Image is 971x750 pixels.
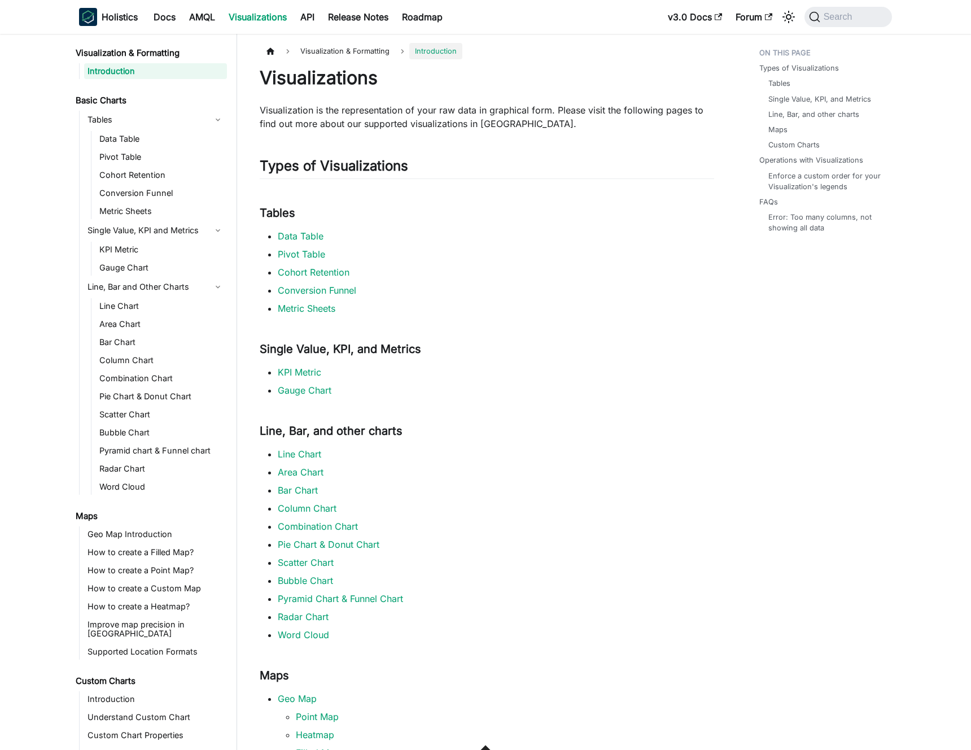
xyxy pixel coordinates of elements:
a: Enforce a custom order for your Visualization's legends [768,171,881,192]
a: Gauge Chart [278,385,331,396]
a: Area Chart [96,316,227,332]
a: Radar Chart [278,611,329,622]
a: Line Chart [278,448,321,460]
a: Pie Chart & Donut Chart [278,539,379,550]
span: Introduction [409,43,462,59]
h3: Single Value, KPI, and Metrics [260,342,714,356]
span: Visualization & Formatting [295,43,395,59]
a: Metric Sheets [278,303,335,314]
a: Word Cloud [96,479,227,495]
a: Pyramid Chart & Funnel Chart [278,593,403,604]
a: Line, Bar and Other Charts [84,278,227,296]
a: How to create a Custom Map [84,581,227,596]
a: Bar Chart [96,334,227,350]
p: Visualization is the representation of your raw data in graphical form. Please visit the followin... [260,103,714,130]
a: Bubble Chart [278,575,333,586]
a: Radar Chart [96,461,227,477]
a: Maps [72,508,227,524]
h1: Visualizations [260,67,714,89]
a: Heatmap [296,729,334,740]
a: Combination Chart [278,521,358,532]
a: Supported Location Formats [84,644,227,660]
a: Single Value, KPI, and Metrics [768,94,871,104]
a: Scatter Chart [278,557,334,568]
a: Forum [729,8,779,26]
a: Improve map precision in [GEOGRAPHIC_DATA] [84,617,227,642]
button: Switch between dark and light mode (currently system mode) [780,8,798,26]
a: Tables [768,78,790,89]
a: Docs [147,8,182,26]
a: Error: Too many columns, not showing all data [768,212,881,233]
a: Tables [84,111,227,129]
a: Conversion Funnel [96,185,227,201]
a: Point Map [296,711,339,722]
a: Introduction [84,691,227,707]
a: Conversion Funnel [278,285,356,296]
a: Area Chart [278,466,323,478]
a: HolisticsHolisticsHolistics [79,8,138,26]
a: Cohort Retention [96,167,227,183]
nav: Docs sidebar [68,34,237,750]
a: Pivot Table [96,149,227,165]
a: How to create a Heatmap? [84,599,227,614]
b: Holistics [102,10,138,24]
a: Column Chart [96,352,227,368]
a: Understand Custom Chart [84,709,227,725]
a: Introduction [84,63,227,79]
a: Word Cloud [278,629,329,640]
a: KPI Metric [96,242,227,258]
h3: Maps [260,669,714,683]
img: Holistics [79,8,97,26]
a: Pie Chart & Donut Chart [96,389,227,404]
a: Operations with Visualizations [759,155,863,165]
a: Metric Sheets [96,203,227,219]
a: Data Table [96,131,227,147]
a: Geo Map Introduction [84,526,227,542]
a: Line Chart [96,298,227,314]
a: Single Value, KPI and Metrics [84,221,227,239]
a: v3.0 Docs [661,8,729,26]
a: Types of Visualizations [759,63,839,73]
a: Bubble Chart [96,425,227,441]
a: Pivot Table [278,248,325,260]
h2: Types of Visualizations [260,158,714,179]
a: Line, Bar, and other charts [768,109,859,120]
a: Geo Map [278,693,317,704]
a: Visualizations [222,8,294,26]
a: Roadmap [395,8,449,26]
a: KPI Metric [278,367,321,378]
a: Home page [260,43,281,59]
h3: Tables [260,206,714,220]
a: Custom Charts [768,139,820,150]
h3: Line, Bar, and other charts [260,424,714,438]
button: Search (Command+K) [804,7,892,27]
a: Custom Charts [72,673,227,689]
a: Custom Chart Properties [84,727,227,743]
a: Bar Chart [278,485,318,496]
a: Combination Chart [96,370,227,386]
a: Basic Charts [72,93,227,108]
a: Scatter Chart [96,407,227,422]
span: Search [820,12,859,22]
a: AMQL [182,8,222,26]
a: FAQs [759,197,778,207]
a: Maps [768,124,788,135]
a: Gauge Chart [96,260,227,276]
a: Data Table [278,230,323,242]
a: Column Chart [278,503,336,514]
a: Cohort Retention [278,267,349,278]
a: Visualization & Formatting [72,45,227,61]
nav: Breadcrumbs [260,43,714,59]
a: API [294,8,321,26]
a: How to create a Filled Map? [84,544,227,560]
a: Pyramid chart & Funnel chart [96,443,227,459]
a: How to create a Point Map? [84,562,227,578]
a: Release Notes [321,8,395,26]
